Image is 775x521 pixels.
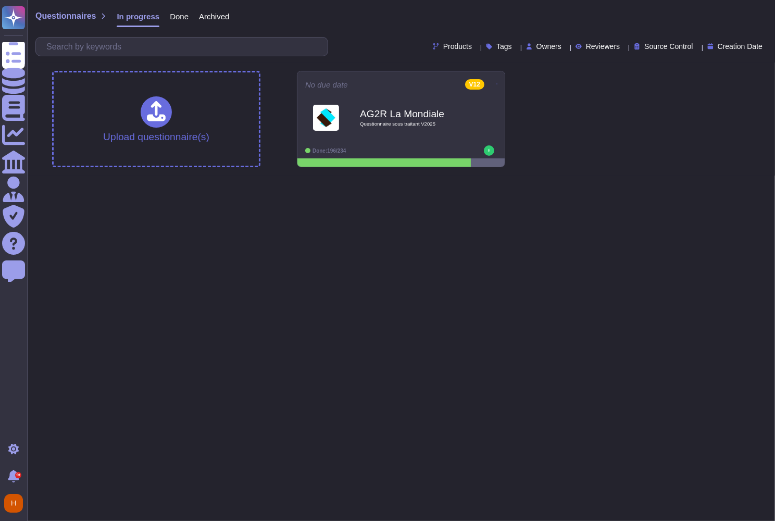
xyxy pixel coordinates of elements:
span: Creation Date [718,43,762,50]
span: Owners [536,43,561,50]
div: V12 [465,79,484,90]
span: Questionnaire sous traitant V2025 [360,121,464,127]
span: Done: 196/234 [312,148,346,154]
span: Tags [496,43,512,50]
img: user [484,145,494,156]
span: Done [170,13,189,20]
span: Questionnaires [35,12,96,20]
div: 9+ [15,472,21,478]
img: user [4,494,23,513]
img: Logo [313,105,339,131]
span: Reviewers [586,43,620,50]
span: Archived [199,13,229,20]
span: No due date [305,81,348,89]
span: In progress [117,13,159,20]
input: Search by keywords [41,38,328,56]
span: Products [443,43,472,50]
b: AG2R La Mondiale [360,109,464,119]
div: Upload questionnaire(s) [103,96,209,142]
span: Source Control [644,43,693,50]
button: user [2,492,30,515]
